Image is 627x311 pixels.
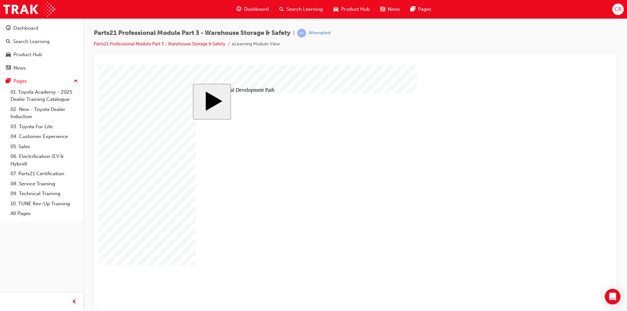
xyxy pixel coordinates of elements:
span: | [293,29,295,37]
button: CR [612,4,624,15]
a: news-iconNews [375,3,405,16]
a: 09. Technical Training [8,189,81,199]
span: guage-icon [6,25,11,31]
span: Dashboard [244,6,269,13]
a: 02. New - Toyota Dealer Induction [8,104,81,122]
button: Pages [3,75,81,87]
span: guage-icon [236,5,241,13]
a: 03. Toyota For Life [8,122,81,132]
img: Trak [3,2,55,17]
span: Pages [418,6,431,13]
a: All Pages [8,209,81,219]
span: pages-icon [410,5,415,13]
div: Pages [13,77,27,85]
span: Product Hub [341,6,370,13]
a: 05. Sales [8,142,81,152]
div: Open Intercom Messenger [605,289,620,304]
div: Attempted [309,30,330,36]
span: search-icon [279,5,284,13]
span: News [388,6,400,13]
a: News [3,62,81,74]
span: learningRecordVerb_ATTEMPT-icon [297,29,306,38]
a: search-iconSearch Learning [274,3,328,16]
span: search-icon [6,39,10,45]
a: Product Hub [3,49,81,61]
span: pages-icon [6,78,11,84]
a: car-iconProduct Hub [328,3,375,16]
span: car-icon [6,52,11,58]
span: Parts21 Professional Module Part 3 - Warehouse Storage & Safety [94,29,291,37]
li: eLearning Module View [232,40,280,48]
span: news-icon [380,5,385,13]
a: Parts21 Professional Module Part 3 - Warehouse Storage & Safety [94,41,225,47]
a: Search Learning [3,36,81,48]
a: 01. Toyota Academy - 2025 Dealer Training Catalogue [8,87,81,104]
button: DashboardSearch LearningProduct HubNews [3,21,81,75]
div: News [13,64,26,72]
span: Search Learning [286,6,323,13]
a: Dashboard [3,22,81,34]
div: Parts 21 Cluster 3 Start Course [94,19,418,226]
a: guage-iconDashboard [231,3,274,16]
span: news-icon [6,65,11,71]
span: up-icon [73,77,78,86]
span: car-icon [333,5,338,13]
div: Search Learning [13,38,50,45]
a: pages-iconPages [405,3,437,16]
a: 06. Electrification (EV & Hybrid) [8,151,81,169]
a: 10. TUNE Rev-Up Training [8,199,81,209]
div: Dashboard [13,24,38,32]
a: 04. Customer Experience [8,132,81,142]
a: 07. Parts21 Certification [8,169,81,179]
button: Start [94,19,132,54]
span: CR [615,6,621,13]
span: prev-icon [72,298,77,306]
a: 08. Service Training [8,179,81,189]
div: Product Hub [13,51,42,58]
